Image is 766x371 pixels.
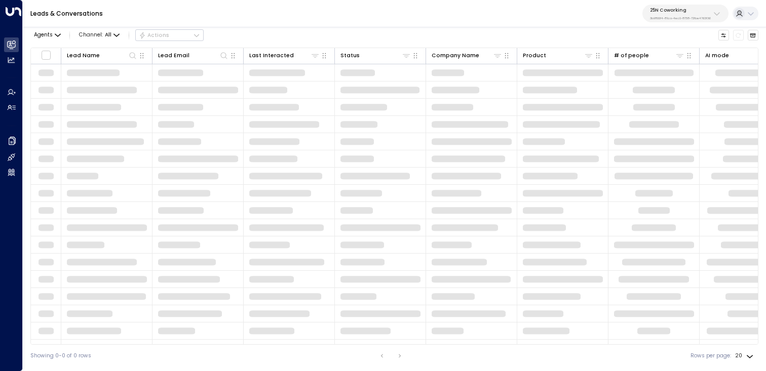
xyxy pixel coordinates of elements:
div: AI mode [705,51,729,60]
div: # of people [614,51,685,60]
button: Customize [718,30,730,41]
p: 3b9800f4-81ca-4ec0-8758-72fbe4763f36 [650,16,711,20]
div: Lead Name [67,51,138,60]
button: Channel:All [76,30,123,40]
p: 25N Coworking [650,7,711,13]
div: Lead Name [67,51,100,60]
span: Refresh [733,30,744,41]
span: All [105,32,111,38]
div: Product [523,51,546,60]
div: Product [523,51,594,60]
div: # of people [614,51,649,60]
div: Status [340,51,360,60]
div: Company Name [432,51,479,60]
button: Agents [30,30,63,40]
button: Archived Leads [748,30,759,41]
a: Leads & Conversations [30,9,103,18]
div: Last Interacted [249,51,320,60]
div: 20 [735,350,755,362]
div: Lead Email [158,51,189,60]
span: Agents [34,32,53,38]
div: Status [340,51,411,60]
button: Actions [135,29,204,42]
label: Rows per page: [691,352,731,360]
div: Button group with a nested menu [135,29,204,42]
div: Showing 0-0 of 0 rows [30,352,91,360]
div: Actions [139,32,170,39]
div: Last Interacted [249,51,294,60]
nav: pagination navigation [375,350,406,362]
span: Channel: [76,30,123,40]
button: 25N Coworking3b9800f4-81ca-4ec0-8758-72fbe4763f36 [642,5,729,22]
div: Company Name [432,51,503,60]
div: Lead Email [158,51,229,60]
